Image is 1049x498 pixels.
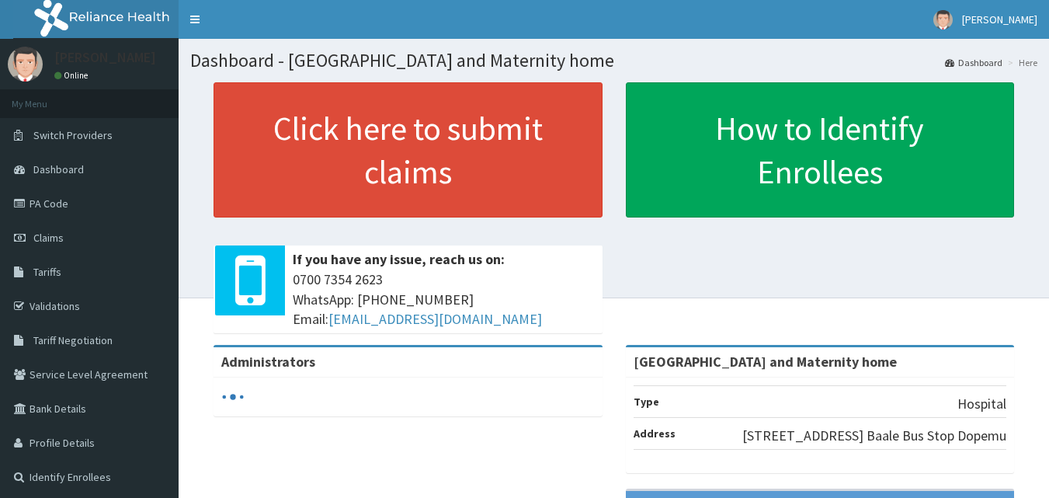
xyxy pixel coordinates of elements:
[221,353,315,371] b: Administrators
[293,250,505,268] b: If you have any issue, reach us on:
[54,50,156,64] p: [PERSON_NAME]
[33,265,61,279] span: Tariffs
[945,56,1002,69] a: Dashboard
[634,427,676,441] b: Address
[962,12,1037,26] span: [PERSON_NAME]
[33,128,113,142] span: Switch Providers
[293,270,595,329] span: 0700 7354 2623 WhatsApp: [PHONE_NUMBER] Email:
[1004,56,1037,69] li: Here
[742,426,1006,446] p: [STREET_ADDRESS] Baale Bus Stop Dopemu
[33,231,64,245] span: Claims
[54,70,92,81] a: Online
[634,353,897,371] strong: [GEOGRAPHIC_DATA] and Maternity home
[214,82,603,218] a: Click here to submit claims
[957,394,1006,414] p: Hospital
[33,162,84,176] span: Dashboard
[8,47,43,82] img: User Image
[190,50,1037,71] h1: Dashboard - [GEOGRAPHIC_DATA] and Maternity home
[221,385,245,409] svg: audio-loading
[328,310,542,328] a: [EMAIL_ADDRESS][DOMAIN_NAME]
[933,10,953,30] img: User Image
[634,395,659,409] b: Type
[626,82,1015,218] a: How to Identify Enrollees
[33,333,113,347] span: Tariff Negotiation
